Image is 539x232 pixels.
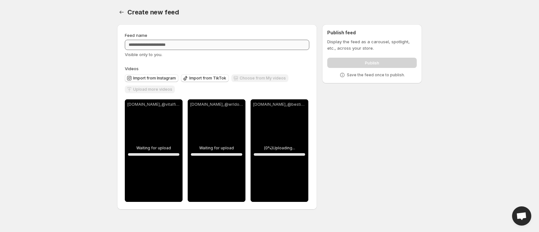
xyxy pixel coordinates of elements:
span: Create new feed [127,8,179,16]
span: Import from TikTok [189,76,226,81]
button: Import from TikTok [181,74,229,82]
p: [DOMAIN_NAME]_@vitalfitnessvault_1756390087546.mp4 [127,102,180,107]
button: Import from Instagram [125,74,178,82]
button: Settings [117,8,126,17]
p: [DOMAIN_NAME]_@bestiebriitt_1756389637198 - Trim.mp4 [253,102,306,107]
h2: Publish feed [327,29,417,36]
span: Visible only to you. [125,52,162,57]
span: Feed name [125,33,147,38]
p: Save the feed once to publish. [347,72,405,78]
p: [DOMAIN_NAME]_@wrldoflyrics__1756389907853 - Trim.mp4 [190,102,243,107]
span: Import from Instagram [133,76,176,81]
span: Videos [125,66,139,71]
p: Display the feed as a carousel, spotlight, etc., across your store. [327,38,417,51]
a: Open chat [512,206,531,226]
